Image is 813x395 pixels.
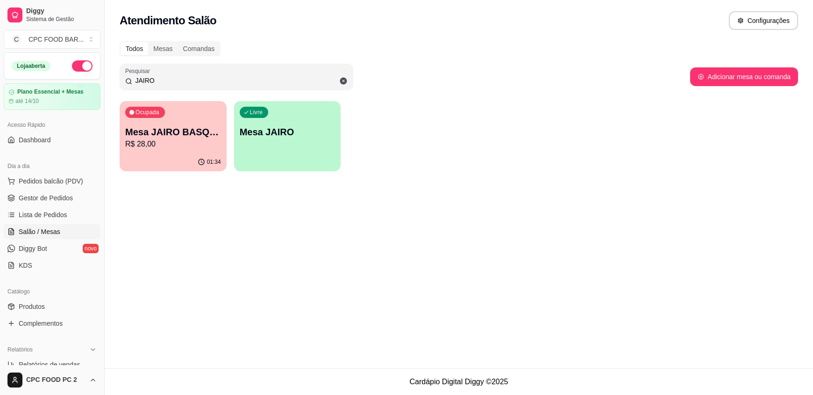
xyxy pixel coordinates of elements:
[19,319,63,328] span: Complementos
[690,67,798,86] button: Adicionar mesa ou comanda
[72,60,93,72] button: Alterar Status
[26,15,97,23] span: Sistema de Gestão
[125,67,153,75] label: Pesquisar
[19,360,80,369] span: Relatórios de vendas
[4,4,100,26] a: DiggySistema de Gestão
[19,135,51,145] span: Dashboard
[29,35,84,44] div: CPC FOOD BAR ...
[132,76,348,85] input: Pesquisar
[4,132,100,147] a: Dashboard
[4,369,100,391] button: CPC FOOD PC 2
[120,101,227,171] button: OcupadaMesa JAIRO BASQUETER$ 28,0001:34
[121,42,148,55] div: Todos
[4,207,100,222] a: Lista de Pedidos
[105,368,813,395] footer: Cardápio Digital Diggy © 2025
[19,176,83,186] span: Pedidos balcão (PDV)
[4,159,100,174] div: Dia a dia
[4,224,100,239] a: Salão / Mesas
[26,7,97,15] span: Diggy
[250,109,263,116] p: Livre
[4,357,100,372] a: Relatórios de vendas
[4,241,100,256] a: Diggy Botnovo
[15,97,39,105] article: até 14/10
[240,125,335,139] p: Mesa JAIRO
[19,193,73,203] span: Gestor de Pedidos
[19,244,47,253] span: Diggy Bot
[19,302,45,311] span: Produtos
[19,210,67,219] span: Lista de Pedidos
[4,83,100,110] a: Plano Essencial + Mesasaté 14/10
[4,258,100,273] a: KDS
[148,42,178,55] div: Mesas
[120,13,216,28] h2: Atendimento Salão
[125,125,221,139] p: Mesa JAIRO BASQUETE
[12,61,50,71] div: Loja aberta
[19,261,32,270] span: KDS
[4,117,100,132] div: Acesso Rápido
[12,35,21,44] span: C
[125,139,221,150] p: R$ 28,00
[7,346,33,353] span: Relatórios
[4,174,100,189] button: Pedidos balcão (PDV)
[4,190,100,205] a: Gestor de Pedidos
[4,299,100,314] a: Produtos
[4,316,100,331] a: Complementos
[207,158,221,166] p: 01:34
[4,30,100,49] button: Select a team
[234,101,341,171] button: LivreMesa JAIRO
[19,227,60,236] span: Salão / Mesas
[17,88,84,95] article: Plano Essencial + Mesas
[26,376,86,384] span: CPC FOOD PC 2
[135,109,159,116] p: Ocupada
[729,11,798,30] button: Configurações
[178,42,220,55] div: Comandas
[4,284,100,299] div: Catálogo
